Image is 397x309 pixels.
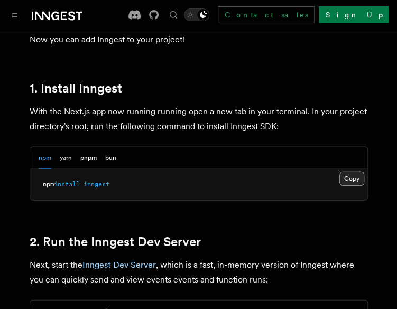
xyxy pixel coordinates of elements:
[39,147,51,168] button: npm
[30,234,201,249] a: 2. Run the Inngest Dev Server
[30,80,122,95] a: 1. Install Inngest
[30,32,368,47] p: Now you can add Inngest to your project!
[339,171,364,185] button: Copy
[60,147,72,168] button: yarn
[184,8,209,21] button: Toggle dark mode
[105,147,116,168] button: bun
[80,147,97,168] button: pnpm
[30,257,368,287] p: Next, start the , which is a fast, in-memory version of Inngest where you can quickly send and vi...
[43,180,54,187] span: npm
[84,180,109,187] span: inngest
[167,8,180,21] button: Find something...
[218,6,315,23] a: Contact sales
[30,104,368,133] p: With the Next.js app now running running open a new tab in your terminal. In your project directo...
[82,259,156,269] a: Inngest Dev Server
[319,6,389,23] a: Sign Up
[54,180,80,187] span: install
[8,8,21,21] button: Toggle navigation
